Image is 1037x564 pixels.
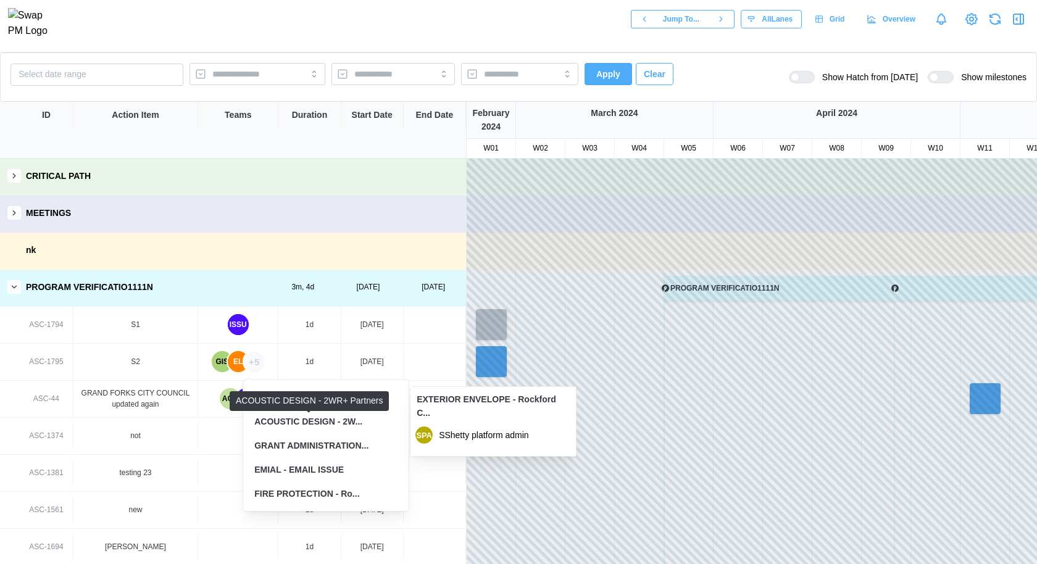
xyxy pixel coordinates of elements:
div: W07 [763,143,812,154]
div: W10 [911,143,960,154]
div: +5 [244,351,265,372]
div: ISSU [228,314,249,335]
div: [DATE] [401,281,466,293]
div: W01 [467,143,515,154]
div: testing 23 [78,467,193,479]
div: W04 [615,143,664,154]
div: W06 [714,143,762,154]
div: 1d [306,356,314,368]
div: nk [26,244,36,257]
span: Overview [883,10,915,28]
span: All Lanes [762,10,793,28]
div: 3m, 4d [270,281,336,293]
div: W08 [812,143,861,154]
div: ASC-1794 [29,319,63,331]
div: [PERSON_NAME] [78,541,193,553]
div: PROGRAM VERIFICATIO1111N [665,283,789,294]
div: March 2024 [516,107,713,120]
div: PROGRAM VERIFICATIO1111N [26,281,153,294]
div: ASC-1795 [29,356,63,368]
div: ACOUSTIC DESIGN - 2WR+ Partners [230,391,389,411]
div: CRITICAL PATH [26,170,91,183]
div: GRANT ADMINISTRATION... [254,439,369,453]
div: GRAND FORKS CITY COUNCIL updated again [78,388,193,410]
div: MEETINGS [26,207,71,220]
div: February 2024 [467,107,515,133]
div: W11 [960,143,1009,154]
div: FIRE PROTECTION - Ro... [254,487,359,501]
div: ID [42,109,51,122]
div: W05 [664,143,713,154]
img: Swap PM Logo [8,8,58,39]
div: new [78,504,193,516]
span: Grid [830,10,845,28]
div: [DATE] [336,281,401,293]
span: Show milestones [954,71,1027,83]
div: EL [228,351,249,372]
div: ASC-1694 [29,541,63,553]
div: EMIAL - EMAIL ISSUE [254,463,344,477]
span: Select date range [19,69,86,79]
div: ASC-1381 [29,467,63,479]
div: Duration [292,109,328,122]
span: Jump To... [663,10,699,28]
div: [DATE] [360,356,384,368]
div: 1d [306,319,314,331]
div: Start Date [352,109,393,122]
span: Clear [644,64,665,85]
div: SShetty platform admin [439,430,565,441]
div: SPA [415,426,433,444]
div: Teams [225,109,251,122]
span: Show Hatch from [DATE] [815,71,918,83]
div: ASC-1561 [29,504,63,516]
button: Open Drawer [1010,10,1027,28]
div: EXTERIOR ENVELOPE - Rockford C... [417,393,570,420]
a: Notifications [931,9,952,30]
div: W02 [516,143,565,154]
div: not [78,430,193,442]
div: ASC-44 [33,393,59,405]
div: ACC [220,388,241,409]
div: W09 [862,143,910,154]
div: April 2024 [714,107,960,120]
div: W03 [565,143,614,154]
div: Action Item [112,109,159,122]
a: View Project [963,10,980,28]
button: Refresh Grid [986,10,1004,28]
div: End Date [416,109,454,122]
span: Apply [596,64,620,85]
div: [DATE] [360,319,384,331]
div: S2 [78,356,193,368]
div: ASC-1374 [29,430,63,442]
div: [DATE] [360,541,384,553]
div: 1d [306,541,314,553]
div: ACOUSTIC DESIGN - 2W... [254,415,362,429]
div: S1 [78,319,193,331]
div: GIS [212,351,233,372]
